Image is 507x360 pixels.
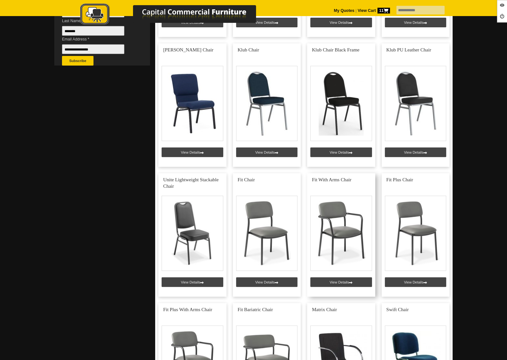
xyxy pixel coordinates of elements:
[378,8,390,14] span: 11
[62,36,134,42] span: Email Address *
[62,3,287,29] a: Capital Commercial Furniture Logo
[62,44,124,54] input: Email Address *
[62,18,134,24] span: Last Name *
[62,56,93,66] button: Subscribe
[62,26,124,36] input: Last Name *
[62,3,287,27] img: Capital Commercial Furniture Logo
[358,8,390,13] strong: View Cart
[357,8,390,13] a: View Cart11
[334,8,354,13] a: My Quotes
